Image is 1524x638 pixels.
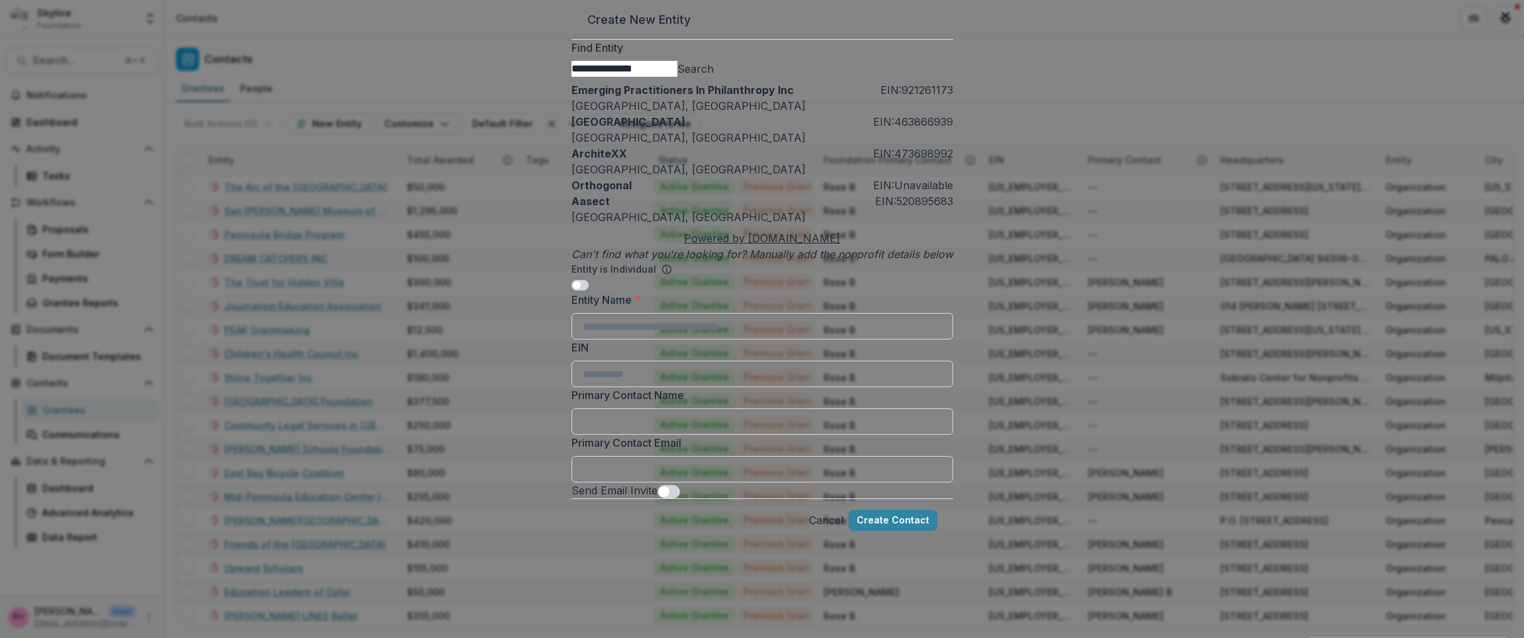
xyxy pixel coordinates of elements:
[873,146,953,161] span: EIN: 473698992
[571,146,627,161] p: ArchiteXX
[849,510,937,531] button: Create Contact
[571,82,794,98] p: Emerging Practitioners In Philanthropy Inc
[571,248,953,261] i: Can't find what you're looking for? Manually add the nonprofit details below
[571,40,945,56] label: Find Entity
[571,82,953,114] div: Emerging Practitioners In Philanthropy IncEIN:921261173[GEOGRAPHIC_DATA], [GEOGRAPHIC_DATA]
[880,82,953,98] span: EIN: 921261173
[571,130,806,146] p: [GEOGRAPHIC_DATA], [GEOGRAPHIC_DATA]
[571,435,945,451] label: Primary Contact Email
[684,230,840,246] u: Powered by
[571,177,953,193] div: OrthogonalEIN:Unavailable
[571,146,953,177] div: ArchiteXXEIN:473698992[GEOGRAPHIC_DATA], [GEOGRAPHIC_DATA]
[571,193,610,209] p: Aasect
[571,340,945,355] label: EIN
[571,161,806,177] p: [GEOGRAPHIC_DATA], [GEOGRAPHIC_DATA]
[571,98,806,114] p: [GEOGRAPHIC_DATA], [GEOGRAPHIC_DATA]
[748,232,840,245] a: [DOMAIN_NAME]
[875,193,953,209] span: EIN: 520895683
[873,114,953,130] span: EIN: 463866939
[571,387,945,403] label: Primary Contact Name
[677,61,714,77] button: Search
[809,510,843,531] button: Cancel
[571,193,953,225] div: AasectEIN:520895683[GEOGRAPHIC_DATA], [GEOGRAPHIC_DATA]
[571,177,632,193] p: Orthogonal
[571,114,685,130] p: [GEOGRAPHIC_DATA]
[873,177,953,193] span: EIN: Unavailable
[571,114,953,146] div: [GEOGRAPHIC_DATA]EIN:463866939[GEOGRAPHIC_DATA], [GEOGRAPHIC_DATA]
[571,292,945,308] label: Entity Name
[571,484,657,497] label: Send Email Invite
[571,262,656,276] p: Entity is Individual
[1495,5,1516,26] button: Close
[571,209,806,225] p: [GEOGRAPHIC_DATA], [GEOGRAPHIC_DATA]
